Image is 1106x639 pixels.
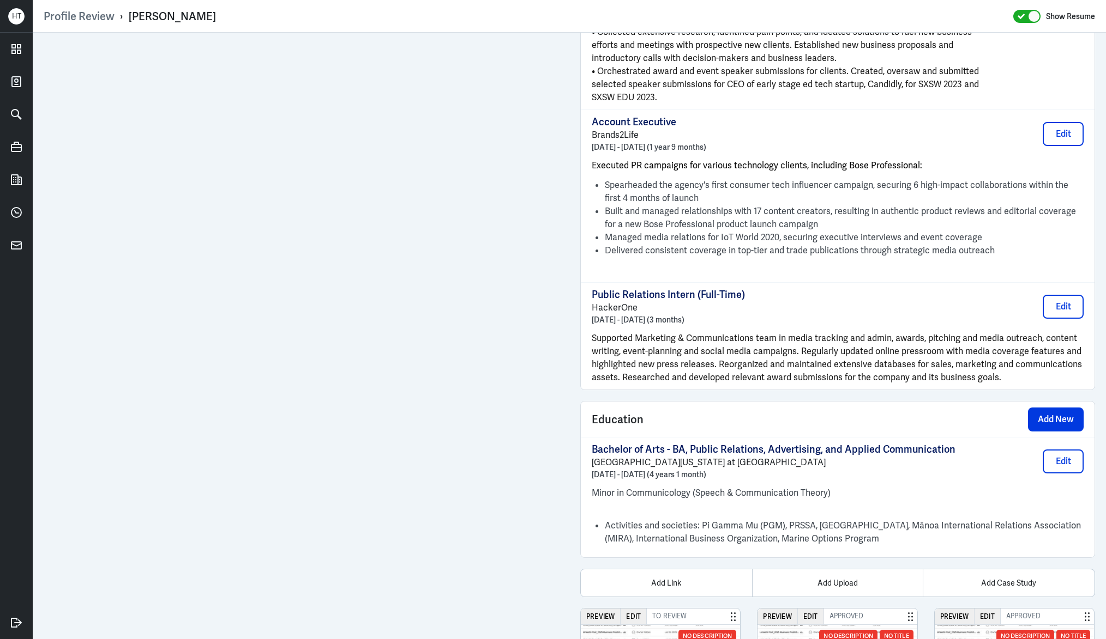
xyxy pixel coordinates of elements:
[581,608,621,624] button: Preview
[129,9,216,23] div: [PERSON_NAME]
[592,39,953,51] span: efforts and meetings with prospective new clients. Established new business proposals and
[1043,295,1084,319] button: Edit
[1043,122,1084,146] button: Edit
[605,205,1076,230] span: Built and managed relationships with 17 content creators, resulting in authentic product reviews ...
[592,332,1082,383] span: Supported Marketing & Communications team in media tracking and admin, awards, pitching and media...
[44,9,115,23] a: Profile Review
[592,65,979,77] span: • Orchestrated award and event speaker submissions for clients. Created, oversaw and submitted
[935,608,975,624] button: Preview
[592,129,706,142] p: Brands2Life
[592,411,644,428] span: Education
[1001,608,1046,624] span: Approved
[758,608,797,624] button: Preview
[8,8,25,25] div: H T
[1043,449,1084,473] button: Edit
[592,487,831,498] span: Minor in Communicology (Speech & Communication Theory)
[605,245,995,256] span: Delivered consistent coverage in top-tier and trade publications through strategic media outreach
[592,115,706,129] p: Account Executive
[1028,407,1084,431] button: Add New
[44,44,558,628] iframe: https://ppcdn.hiredigital.com/register/dd635cb2/resumes/549836559/Joy_Wang_Resume_2025_Content_Ma...
[592,52,837,64] span: introductory calls with decision-makers and business leaders.
[923,569,1094,597] div: Add Case Study
[605,179,1068,204] span: Spearheaded the agency's first consumer tech influencer campaign, securing 6 high-impact collabor...
[592,301,745,314] p: HackerOne
[592,443,955,456] p: Bachelor of Arts - BA, Public Relations, Advertising, and Applied Communication
[621,608,647,624] button: Edit
[581,569,752,597] div: Add Link
[647,608,692,624] span: To Review
[592,92,657,103] span: SXSW EDU 2023.
[798,608,824,624] button: Edit
[592,314,745,325] p: [DATE] - [DATE] (3 months)
[975,608,1001,624] button: Edit
[605,520,1081,544] span: Activities and societies: Pi Gamma Mu (PGM), PRSSA, [GEOGRAPHIC_DATA], Mānoa International Relat...
[592,160,922,171] span: Executed PR campaigns for various technology clients, including Bose Professional:
[592,288,745,301] p: Public Relations Intern (Full-Time)
[115,9,129,23] p: ›
[752,569,923,597] div: Add Upload
[605,232,982,243] span: Managed media relations for IoT World 2020, securing executive interviews and event coverage
[592,78,979,90] span: selected speaker submissions for CEO of early stage ed tech startup, Candidly, for SXSW 2023 and
[824,608,869,624] span: Approved
[592,469,955,480] p: [DATE] - [DATE] (4 years 1 month)
[592,456,955,469] p: [GEOGRAPHIC_DATA][US_STATE] at [GEOGRAPHIC_DATA]
[1046,9,1095,23] label: Show Resume
[592,142,706,153] p: [DATE] - [DATE] (1 year 9 months)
